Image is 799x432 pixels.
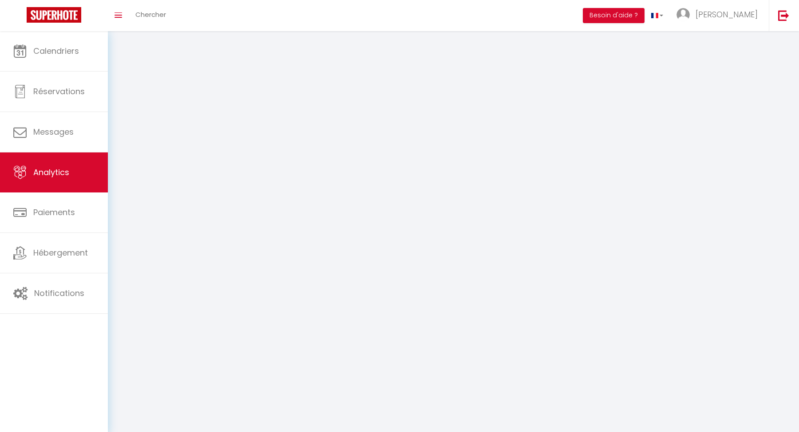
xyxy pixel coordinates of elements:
[33,126,74,137] span: Messages
[778,10,789,21] img: logout
[33,167,69,178] span: Analytics
[27,7,81,23] img: Super Booking
[33,247,88,258] span: Hébergement
[583,8,645,23] button: Besoin d'aide ?
[33,45,79,56] span: Calendriers
[135,10,166,19] span: Chercher
[696,9,758,20] span: [PERSON_NAME]
[34,288,84,299] span: Notifications
[676,8,690,21] img: ...
[33,86,85,97] span: Réservations
[33,207,75,218] span: Paiements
